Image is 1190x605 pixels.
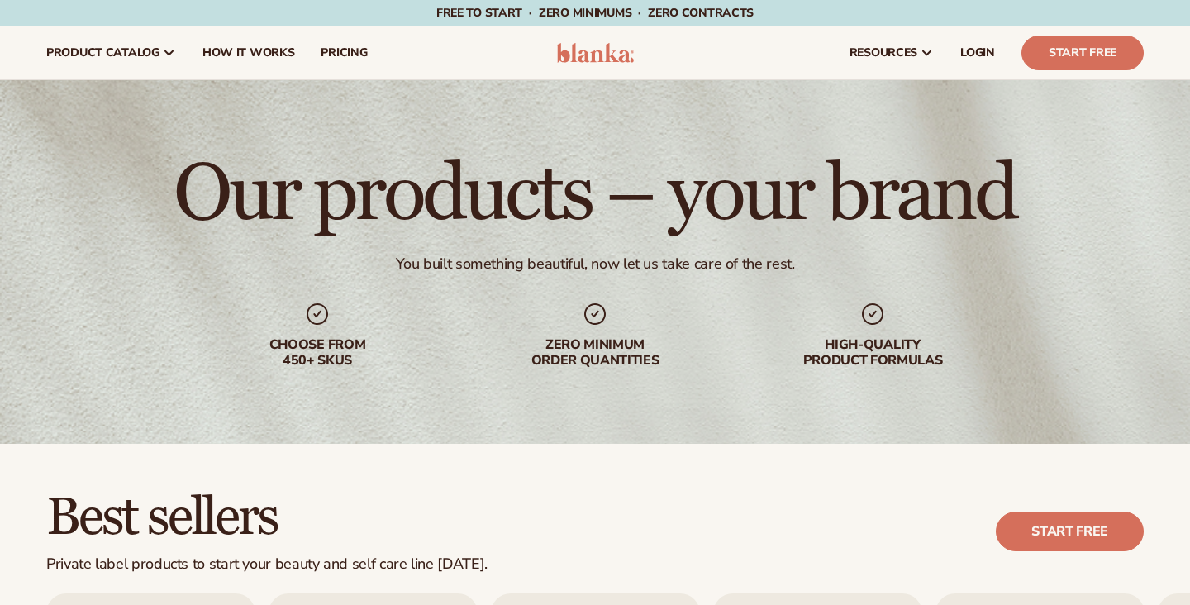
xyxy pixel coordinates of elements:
[489,337,701,369] div: Zero minimum order quantities
[46,555,488,574] div: Private label products to start your beauty and self care line [DATE].
[1021,36,1144,70] a: Start Free
[960,46,995,60] span: LOGIN
[33,26,189,79] a: product catalog
[396,255,795,274] div: You built something beautiful, now let us take care of the rest.
[996,512,1144,551] a: Start free
[836,26,947,79] a: resources
[307,26,380,79] a: pricing
[189,26,308,79] a: How It Works
[850,46,917,60] span: resources
[556,43,635,63] img: logo
[46,490,488,545] h2: Best sellers
[947,26,1008,79] a: LOGIN
[46,46,159,60] span: product catalog
[174,155,1016,235] h1: Our products – your brand
[212,337,423,369] div: Choose from 450+ Skus
[321,46,367,60] span: pricing
[767,337,978,369] div: High-quality product formulas
[202,46,295,60] span: How It Works
[436,5,754,21] span: Free to start · ZERO minimums · ZERO contracts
